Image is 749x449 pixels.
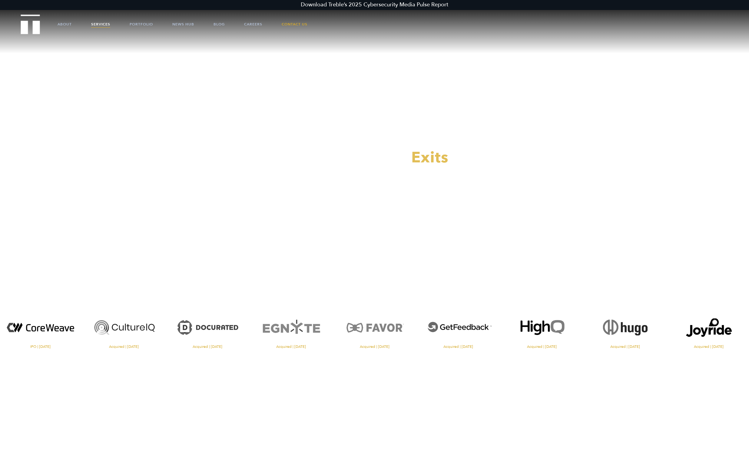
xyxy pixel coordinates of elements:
span: Acquired | [DATE] [84,345,164,348]
span: Acquired | [DATE] [167,345,248,348]
a: Visit the Joyride website [668,310,749,348]
span: Acquired | [DATE] [251,345,331,348]
img: Docurated logo [167,310,248,345]
a: About [58,15,72,33]
span: Acquired | [DATE] [585,345,666,348]
img: Hugo logo [585,310,666,345]
span: Acquired | [DATE] [334,345,415,348]
a: Visit the Egnyte website [251,310,331,348]
a: Visit the Get Feedback website [418,310,499,348]
img: Egnyte logo [251,310,331,345]
img: Treble logo [21,15,40,34]
a: Visit the High IQ website [502,310,582,348]
img: Culture IQ logo [84,310,164,345]
a: Visit the Culture IQ website [84,310,164,348]
img: Get Feedback logo [418,310,499,345]
span: Acquired | [DATE] [418,345,499,348]
a: Visit the Docurated website [167,310,248,348]
a: Services [91,15,110,33]
a: Portfolio [130,15,153,33]
span: Acquired | [DATE] [502,345,582,348]
span: Acquired | [DATE] [668,345,749,348]
img: Favor logo [334,310,415,345]
a: Contact Us [282,15,307,33]
a: Blog [214,15,225,33]
a: Visit the Favor website [334,310,415,348]
a: News Hub [172,15,194,33]
span: Exits [411,147,449,168]
a: Visit the Hugo website [585,310,666,348]
img: High IQ logo [502,310,582,345]
a: Careers [244,15,262,33]
img: Joyride logo [668,310,749,345]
